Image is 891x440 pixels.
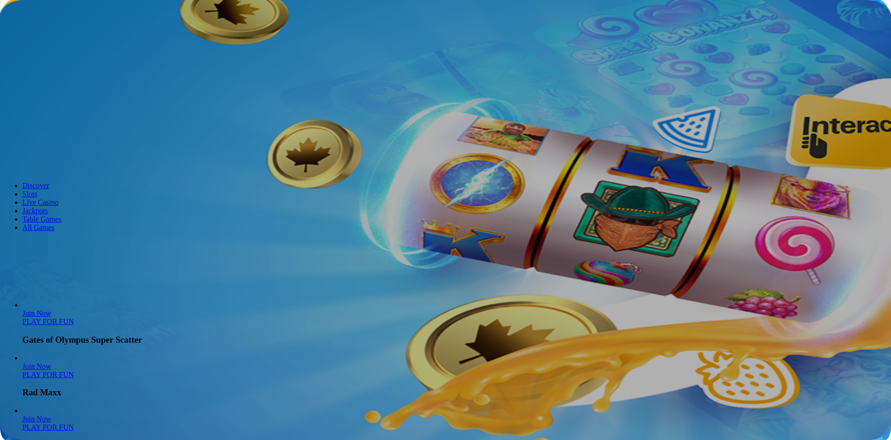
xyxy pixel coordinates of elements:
a: Table Games [22,215,61,223]
article: Rad Maxx [22,354,887,398]
a: Jackpots [22,207,48,215]
a: Slots [22,190,37,198]
article: Gates of Olympus Super Scatter [22,301,887,345]
a: Gates of Olympus Super Scatter [22,309,51,317]
nav: Lobby [4,166,887,232]
a: Discover [22,182,49,190]
span: Join Now [22,362,51,370]
a: Live Casino [22,198,59,206]
a: Cherry Pop [22,423,74,431]
a: Rad Maxx [22,362,51,370]
span: Join Now [22,309,51,317]
h3: Gates of Olympus Super Scatter [22,335,887,345]
a: All Games [22,223,54,231]
span: Join Now [22,415,51,423]
a: Gates of Olympus Super Scatter [22,318,74,325]
h3: Rad Maxx [22,387,887,398]
a: Cherry Pop [22,415,51,423]
a: Rad Maxx [22,371,74,379]
header: Lobby [4,166,887,249]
